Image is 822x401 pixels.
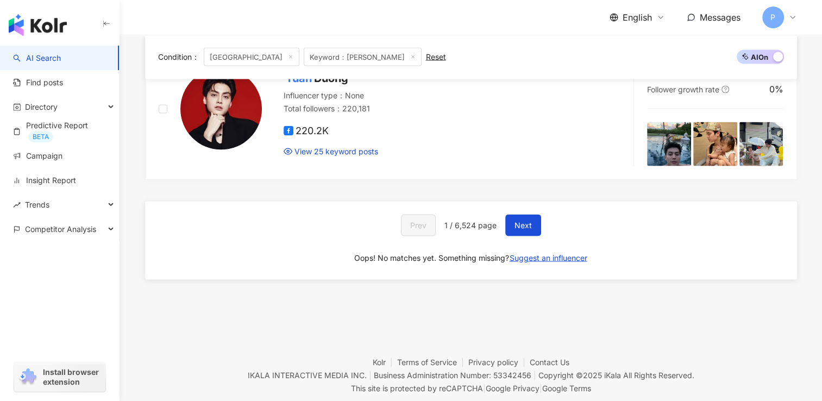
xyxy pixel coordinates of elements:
button: Prev [401,214,436,236]
a: chrome extensionInstall browser extension [14,362,105,392]
span: View 25 keyword posts [294,146,378,156]
img: post-image [693,122,737,166]
span: Directory [25,95,58,119]
span: | [534,370,536,379]
a: Campaign [13,151,62,161]
span: Install browser extension [43,367,102,387]
div: Oops! No matches yet. Something missing? [354,252,509,263]
a: iKala [604,370,621,379]
span: 1 / 6,524 page [444,221,497,229]
span: Follower growth rate [647,84,719,93]
div: 0% [769,83,783,95]
a: searchAI Search [13,53,61,64]
a: View 25 keyword posts [284,146,378,156]
a: KOL AvatarTuấnDươngInfluencer type：NoneTotal followers：220,181220.2KView 25 keyword postsEngageme... [145,39,797,179]
div: Influencer type ： None [284,90,586,101]
div: Business Administration Number: 53342456 [374,370,531,379]
button: Suggest an influencer [509,249,588,266]
img: KOL Avatar [180,68,262,149]
span: | [369,370,372,379]
span: Trends [25,192,49,217]
img: logo [9,14,67,36]
span: Competitor Analysis [25,217,96,241]
span: English [623,11,652,23]
span: Suggest an influencer [510,253,587,262]
span: [GEOGRAPHIC_DATA] [204,48,299,66]
span: Next [514,221,532,229]
a: Find posts [13,77,63,88]
span: | [539,383,542,392]
a: Privacy policy [468,357,530,366]
span: Messages [700,12,741,23]
button: Next [505,214,541,236]
span: | [483,383,486,392]
span: rise [13,201,21,209]
span: Condition ： [158,52,199,61]
a: Predictive ReportBETA [13,120,110,142]
span: Keyword：[PERSON_NAME] [304,48,422,66]
span: question-circle [721,85,729,93]
a: Google Privacy [486,383,539,392]
div: Total followers ： 220,181 [284,103,586,114]
img: chrome extension [17,368,38,386]
div: IKALA INTERACTIVE MEDIA INC. [248,370,367,379]
a: Contact Us [530,357,569,366]
img: post-image [647,122,691,166]
a: Google Terms [542,383,591,392]
a: Kolr [373,357,397,366]
span: Dương [314,71,348,84]
span: P [770,11,775,23]
img: post-image [739,122,783,166]
div: Reset [426,53,446,61]
div: Copyright © 2025 All Rights Reserved. [538,370,694,379]
a: Terms of Service [397,357,468,366]
span: 220.2K [284,125,329,136]
a: Insight Report [13,175,76,186]
span: This site is protected by reCAPTCHA [351,381,591,394]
